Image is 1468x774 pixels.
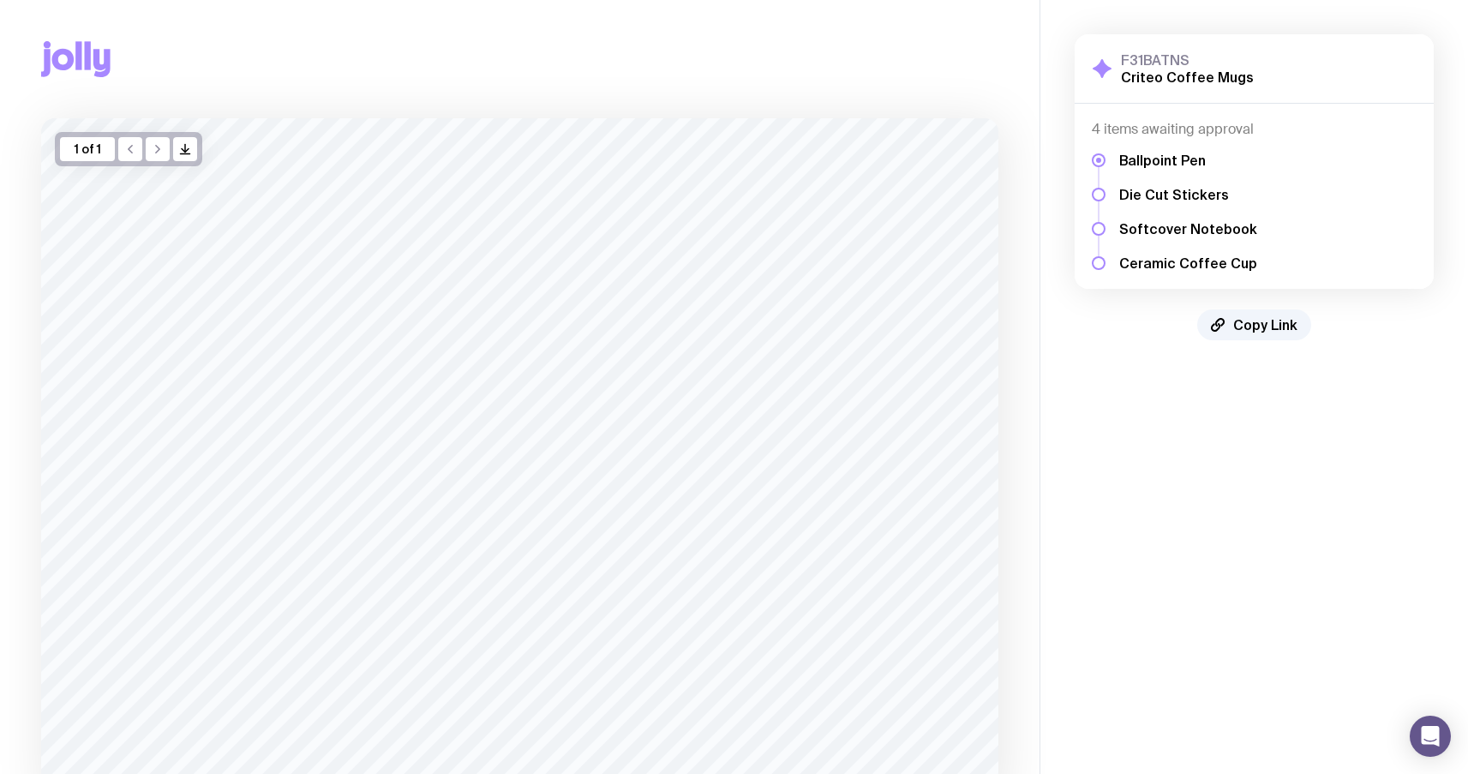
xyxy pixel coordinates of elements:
[1410,716,1451,757] div: Open Intercom Messenger
[1119,186,1257,203] h5: Die Cut Stickers
[60,137,115,161] div: 1 of 1
[1119,220,1257,237] h5: Softcover Notebook
[1121,51,1254,69] h3: F31BATNS
[173,137,197,161] button: />/>
[1119,255,1257,272] h5: Ceramic Coffee Cup
[181,145,190,154] g: /> />
[1092,121,1417,138] h4: 4 items awaiting approval
[1121,69,1254,86] h2: Criteo Coffee Mugs
[1233,316,1297,333] span: Copy Link
[1197,309,1311,340] button: Copy Link
[1119,152,1257,169] h5: Ballpoint Pen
